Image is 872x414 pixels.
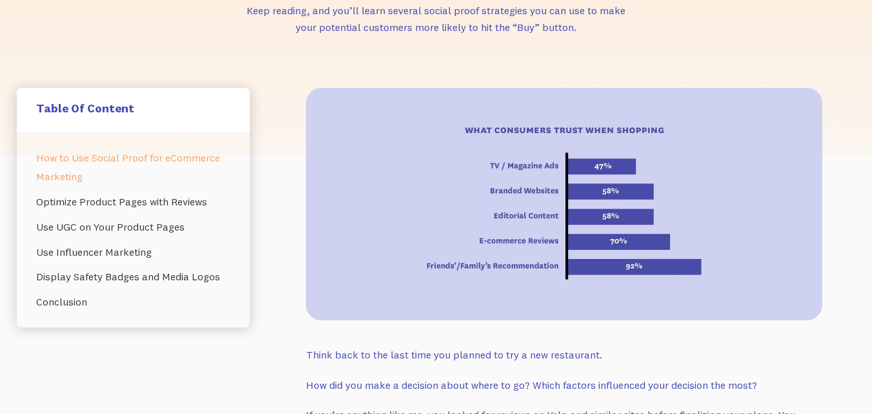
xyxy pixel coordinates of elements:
[243,2,630,36] p: Keep reading, and you’ll learn several social proof strategies you can use to make your potential...
[36,289,230,315] a: Conclusion
[36,101,230,116] h5: Table Of Content
[36,214,230,240] a: Use UGC on Your Product Pages
[36,145,230,189] a: How to Use Social Proof for eCommerce Marketing
[36,264,230,289] a: Display Safety Badges and Media Logos
[36,240,230,265] a: Use Influencer Marketing
[306,377,822,394] p: How did you make a decision about where to go? Which factors influenced your decision the most?
[306,346,822,364] p: Think back to the last time you planned to try a new restaurant.
[36,189,230,214] a: Optimize Product Pages with Reviews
